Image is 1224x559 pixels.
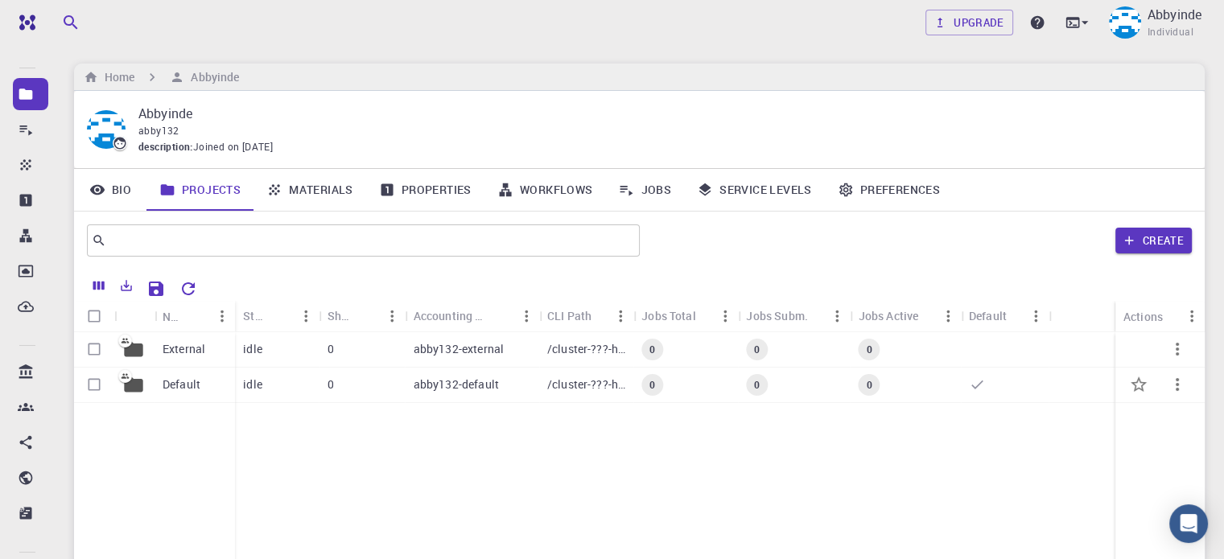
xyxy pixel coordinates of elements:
div: CLI Path [539,300,633,331]
p: /cluster-???-home/abby132/abby132-default [547,376,625,393]
button: Export [113,273,140,298]
div: Default [969,300,1007,331]
button: Menu [293,303,319,329]
div: Default [961,300,1049,331]
button: Menu [1179,303,1205,329]
span: Support [32,11,90,26]
button: Sort [354,303,380,329]
div: Accounting slug [414,300,488,331]
a: Workflows [484,169,606,211]
span: 0 [859,343,878,356]
div: Jobs Subm. [746,300,808,331]
p: Abbyinde [1148,5,1201,24]
span: 0 [643,343,661,356]
a: Service Levels [684,169,825,211]
p: /cluster-???-home/abby132/abby132-external [547,341,625,357]
p: External [163,341,205,357]
span: 0 [859,378,878,392]
div: Icon [114,301,155,332]
img: Abbyinde [1109,6,1141,39]
img: logo [13,14,35,31]
a: Preferences [825,169,953,211]
button: Menu [825,303,851,329]
button: Sort [488,303,513,329]
div: Actions [1123,301,1163,332]
div: Actions [1115,301,1205,332]
div: Jobs Active [851,300,961,331]
button: Menu [1023,303,1049,329]
button: Sort [183,303,209,329]
button: Reset Explorer Settings [172,273,204,305]
div: Name [163,301,183,332]
span: 0 [748,378,766,392]
a: Bio [74,169,146,211]
h6: Home [98,68,134,86]
a: Materials [253,169,366,211]
button: Save Explorer Settings [140,273,172,305]
h6: Abbyinde [184,68,239,86]
div: Name [155,301,235,332]
span: description : [138,139,193,155]
div: CLI Path [547,300,591,331]
div: Jobs Subm. [738,300,850,331]
button: Sort [267,303,293,329]
p: 0 [327,341,333,357]
a: Properties [366,169,484,211]
span: 0 [643,378,661,392]
button: Create [1115,228,1192,253]
button: Menu [712,303,738,329]
a: Jobs [605,169,684,211]
p: 0 [327,376,333,393]
a: Projects [146,169,253,211]
p: abby132-default [414,376,499,393]
p: idle [243,341,262,357]
button: Columns [85,273,113,298]
div: Accounting slug [406,300,539,331]
a: Upgrade [925,10,1013,35]
span: Individual [1148,24,1193,40]
div: Jobs Active [859,300,919,331]
button: Menu [209,303,235,329]
p: Default [163,376,200,393]
button: Menu [935,303,961,329]
div: Jobs Total [641,300,696,331]
button: Menu [513,303,539,329]
p: Abbyinde [138,104,1179,123]
div: Status [235,300,319,331]
span: Joined on [DATE] [193,139,273,155]
p: idle [243,376,262,393]
div: Status [243,300,267,331]
p: abby132-external [414,341,504,357]
button: Menu [608,303,633,329]
div: Jobs Total [633,300,738,331]
div: Shared [327,300,353,331]
nav: breadcrumb [80,68,242,86]
span: abby132 [138,124,179,137]
span: 0 [748,343,766,356]
div: Shared [319,300,405,331]
button: Set default [1119,365,1158,404]
button: Menu [380,303,406,329]
div: Open Intercom Messenger [1169,504,1208,543]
